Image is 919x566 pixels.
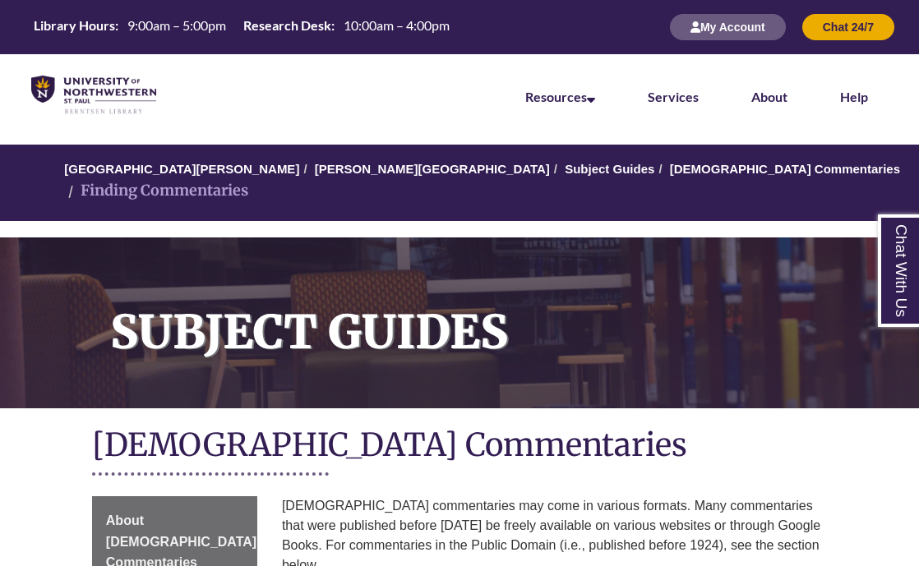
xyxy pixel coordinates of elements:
[127,17,226,33] span: 9:00am – 5:00pm
[565,162,654,176] a: Subject Guides
[237,16,337,35] th: Research Desk:
[92,425,827,468] h1: [DEMOGRAPHIC_DATA] Commentaries
[64,179,248,203] li: Finding Commentaries
[648,89,699,104] a: Services
[27,16,456,39] a: Hours Today
[670,162,900,176] a: [DEMOGRAPHIC_DATA] Commentaries
[840,89,868,104] a: Help
[751,89,787,104] a: About
[670,14,786,40] button: My Account
[802,20,894,34] a: Chat 24/7
[27,16,121,35] th: Library Hours:
[92,237,919,387] h1: Subject Guides
[344,17,450,33] span: 10:00am – 4:00pm
[670,20,786,34] a: My Account
[315,162,550,176] a: [PERSON_NAME][GEOGRAPHIC_DATA]
[64,162,299,176] a: [GEOGRAPHIC_DATA][PERSON_NAME]
[27,16,456,37] table: Hours Today
[802,14,894,40] button: Chat 24/7
[31,76,156,115] img: UNWSP Library Logo
[525,89,595,104] a: Resources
